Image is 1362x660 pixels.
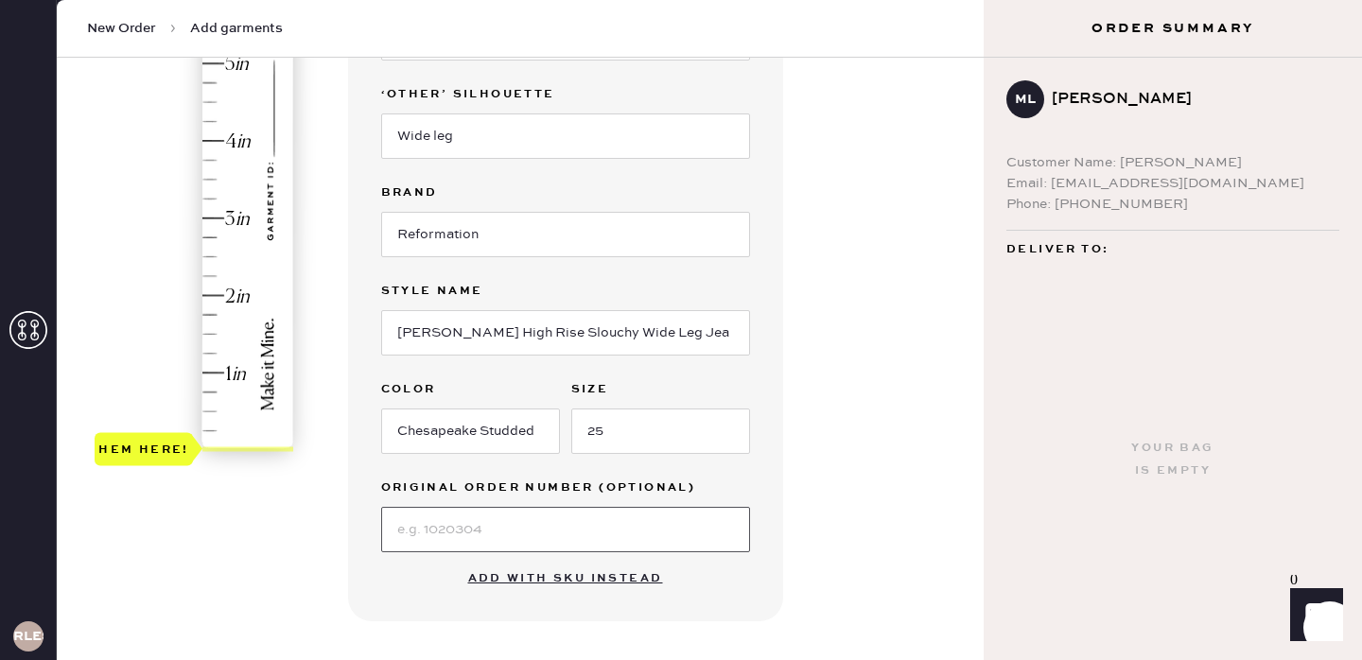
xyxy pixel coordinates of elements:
input: e.g. Daisy 2 Pocket [381,310,750,356]
div: Phone: [PHONE_NUMBER] [1006,194,1339,215]
div: Customer Name: [PERSON_NAME] [1006,152,1339,173]
input: e.g. 30R [571,408,750,454]
label: Color [381,378,560,401]
h3: Ml [1015,93,1036,106]
div: Email: [EMAIL_ADDRESS][DOMAIN_NAME] [1006,173,1339,194]
h3: Order Summary [984,19,1362,38]
label: Brand [381,182,750,204]
div: Your bag is empty [1131,437,1214,482]
span: Deliver to: [1006,238,1109,261]
label: Original Order Number (Optional) [381,477,750,499]
span: Add garments [190,19,283,38]
input: e.g. Navy [381,408,560,454]
label: ‘other’ silhouette [381,83,750,106]
label: Size [571,378,750,401]
div: Hem here! [98,438,189,460]
input: e.g. 1020304 [381,507,750,552]
iframe: Front Chat [1272,575,1353,656]
div: [PERSON_NAME] [1052,88,1324,111]
label: Style name [381,280,750,303]
input: Brand name [381,212,750,257]
span: New Order [87,19,156,38]
button: Add with SKU instead [457,560,674,598]
h3: RLESA [13,630,44,643]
